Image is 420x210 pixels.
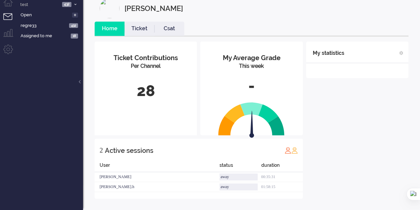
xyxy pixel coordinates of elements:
span: 0 [72,13,78,18]
a: Ticket [125,25,154,33]
li: Tickets menu [3,13,18,28]
div: status [219,162,261,172]
img: profile_orange.svg [291,147,298,154]
span: test [19,2,60,8]
div: 00:35:31 [261,172,302,182]
div: 28 [100,80,192,102]
span: 432 [69,23,78,28]
span: 18 [71,34,78,39]
li: Ticket [125,22,154,36]
div: 2 [100,144,103,157]
span: Assigned to me [21,33,69,39]
div: 01:58:15 [261,182,302,192]
a: Open 0 [19,11,83,18]
div: Per Channel [100,62,192,70]
img: arrow.svg [238,111,266,139]
div: duration [261,162,302,172]
a: regre33 432 [19,22,83,29]
a: Home [95,25,125,33]
span: regre33 [21,23,67,29]
li: Admin menu [3,45,18,59]
li: Home [95,22,125,36]
div: This week [205,62,297,70]
div: My Average Grade [205,53,297,63]
a: Csat [154,25,184,33]
span: 432 [62,2,71,7]
span: Open [21,12,70,18]
li: Supervisor menu [3,29,18,44]
a: Assigned to me 18 [19,32,83,39]
li: Csat [154,22,184,36]
div: Ticket Contributions [100,53,192,63]
div: away [219,173,258,180]
div: [PERSON_NAME] [95,172,219,182]
div: My statistics [313,47,344,60]
div: User [95,162,219,172]
div: - [205,75,297,97]
img: semi_circle.svg [218,102,285,136]
div: [PERSON_NAME].h [95,182,219,192]
img: profile_red.svg [285,147,291,154]
div: Active sessions [105,144,153,157]
div: away [219,183,258,190]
